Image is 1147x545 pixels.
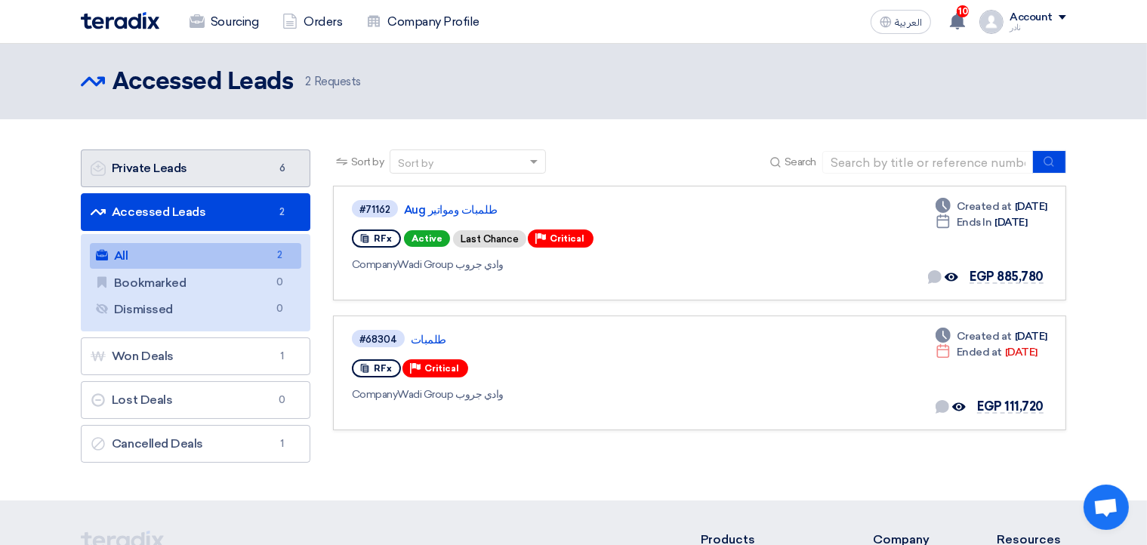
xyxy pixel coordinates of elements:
[81,12,159,29] img: Teradix logo
[957,328,1012,344] span: Created at
[936,199,1047,214] div: [DATE]
[81,149,310,187] a: Private Leads6
[822,151,1034,174] input: Search by title or reference number
[957,344,1002,360] span: Ended at
[957,214,992,230] span: Ends In
[398,155,433,171] div: Sort by
[352,258,398,271] span: Company
[374,233,392,244] span: RFx
[411,333,788,346] a: طلمبات
[936,344,1038,360] div: [DATE]
[273,393,291,408] span: 0
[359,334,397,344] div: #68304
[359,205,390,214] div: #71162
[1010,23,1066,32] div: نادر
[305,73,361,91] span: Requests
[957,199,1012,214] span: Created at
[785,154,816,170] span: Search
[957,5,969,17] span: 10
[177,5,270,38] a: Sourcing
[1084,485,1129,530] a: Open chat
[404,203,782,217] a: طلمبات ومواتير Aug
[550,233,584,244] span: Critical
[271,275,289,291] span: 0
[351,154,384,170] span: Sort by
[374,363,392,374] span: RFx
[453,230,526,248] div: Last Chance
[979,10,1004,34] img: profile_test.png
[404,230,450,247] span: Active
[273,349,291,364] span: 1
[271,301,289,317] span: 0
[936,214,1028,230] div: [DATE]
[273,436,291,451] span: 1
[81,193,310,231] a: Accessed Leads2
[895,17,922,28] span: العربية
[90,270,301,296] a: Bookmarked
[90,243,301,269] a: All
[1010,11,1053,24] div: Account
[81,381,310,419] a: Lost Deals0
[273,161,291,176] span: 6
[354,5,492,38] a: Company Profile
[113,67,293,97] h2: Accessed Leads
[977,399,1044,414] span: EGP 111,720
[871,10,931,34] button: العربية
[970,269,1044,284] span: EGP 885,780
[271,248,289,263] span: 2
[424,363,459,374] span: Critical
[305,75,311,88] span: 2
[90,297,301,322] a: Dismissed
[270,5,354,38] a: Orders
[936,328,1047,344] div: [DATE]
[273,205,291,220] span: 2
[352,257,785,272] div: Wadi Group وادي جروب
[81,425,310,463] a: Cancelled Deals1
[81,337,310,375] a: Won Deals1
[352,388,398,401] span: Company
[352,386,791,402] div: Wadi Group وادي جروب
